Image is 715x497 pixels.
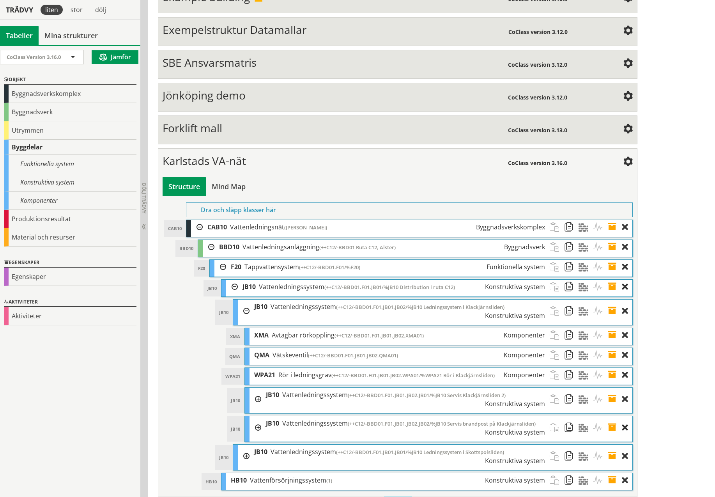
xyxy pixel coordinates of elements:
[593,240,607,254] span: Aktiviteter
[508,61,567,68] span: CoClass version 3.12.0
[4,85,136,103] div: Byggnadsverkskomplex
[254,351,269,359] span: QMA
[550,445,564,468] span: Klistra in strukturobjekt
[579,416,593,439] span: Material
[593,280,607,294] span: Aktiviteter
[485,456,545,465] span: Konstruktiva system
[564,445,579,468] span: Kopiera strukturobjekt
[284,224,327,231] span: ([PERSON_NAME])
[622,368,632,382] div: Ta bort objekt
[250,300,549,323] div: CAB10.BBD10.F20.JB10.JB10
[282,390,348,399] span: Vattenledningssystem
[259,282,324,291] span: Vattenledningssystem
[164,220,186,237] div: CAB10
[282,419,348,428] span: Vattenledningssystem
[622,220,632,234] div: Ta bort objekt
[319,244,396,251] span: (++C12/-BBD01 Ruta C12, Alster)
[564,280,579,294] span: Kopiera strukturobjekt
[564,473,579,488] span: Kopiera strukturobjekt
[579,328,593,343] span: Material
[227,388,244,413] div: JB10
[225,348,244,365] div: QMA
[206,177,251,196] div: Bygg och visa struktur i en mind map-vy
[504,371,545,379] span: Komponenter
[254,371,275,379] span: WPA21
[186,202,632,217] div: Dra och släpp klasser här
[4,210,136,228] div: Produktionsresultat
[334,332,424,339] span: (++C12/-BBD01.F01.JB01.JB02.XMA01)
[348,392,506,399] span: (++C12/-BBD01.F01.JB01.JB02.JB01/%JB10 Servis Klackjärnsliden 2)
[485,399,545,408] span: Konstruktiva system
[607,445,622,468] span: Egenskaper
[508,94,567,101] span: CoClass version 3.12.0
[90,5,111,15] div: dölj
[622,473,632,488] div: Ta bort objekt
[250,476,326,485] span: Vattenförsörjningssystem
[622,445,632,468] div: Ta bort objekt
[92,50,138,64] button: Jämför
[221,368,244,385] div: WPA21
[7,53,61,60] span: CoClass Version 3.16.0
[4,228,136,247] div: Material och resurser
[163,55,257,70] span: SBE Ansvarsmatris
[2,5,37,14] div: Trädvy
[550,300,564,323] span: Klistra in strukturobjekt
[607,280,622,294] span: Egenskaper
[550,368,564,382] span: Klistra in strukturobjekt
[231,263,241,271] span: F20
[336,449,504,456] span: (++C12/-BBD01.F01.JB01.JB01/%JB10 Ledningssystem i Skottspolsliden)
[607,240,622,254] span: Egenskaper
[579,260,593,274] span: Material
[163,177,206,196] div: Bygg och visa struktur i tabellvy
[4,192,136,210] div: Komponenter
[163,121,222,135] span: Forklift mall
[579,348,593,362] span: Material
[593,368,607,382] span: Aktiviteter
[202,473,221,490] div: HB10
[564,220,579,234] span: Kopiera strukturobjekt
[622,280,632,294] div: Ta bort objekt
[4,173,136,192] div: Konstruktiva system
[4,307,136,325] div: Aktiviteter
[564,328,579,343] span: Kopiera strukturobjekt
[579,280,593,294] span: Material
[593,260,607,274] span: Aktiviteter
[579,300,593,323] span: Material
[607,348,622,362] span: Egenskaper
[66,5,87,15] div: stor
[250,328,549,343] div: CAB10.BBD10.F20.JB10.JB10.XMA
[266,419,279,428] span: JB10
[622,240,632,254] div: Ta bort objekt
[550,260,564,274] span: Klistra in strukturobjekt
[244,263,299,271] span: Tappvattensystem
[623,125,633,134] span: Inställningar
[163,153,246,168] span: Karlstads VA-nät
[550,388,564,411] span: Klistra in strukturobjekt
[266,390,279,399] span: JB10
[227,416,244,442] div: JB10
[485,428,545,437] span: Konstruktiva system
[485,476,545,485] span: Konstruktiva system
[579,473,593,488] span: Material
[607,388,622,411] span: Egenskaper
[550,473,564,488] span: Klistra in strukturobjekt
[324,284,455,291] span: (++C12/-BBD01.F01.JB01/%JB10 Distribution i ruta C12)
[508,28,568,35] span: CoClass version 3.12.0
[250,445,549,468] div: CAB10.BBD10.F20.JB10.JB10
[550,416,564,439] span: Klistra in strukturobjekt
[331,372,495,379] span: (++C12/-BBD01.F01.JB01.JB02.WPA01/%WPA21 Rör i Klackjärnsliden)
[623,59,633,69] span: Inställningar
[215,300,232,325] div: JB10
[214,240,549,254] div: CAB10.BBD10
[579,220,593,234] span: Material
[593,348,607,362] span: Aktiviteter
[207,223,227,231] span: CAB10
[622,328,632,343] div: Ta bort objekt
[550,240,564,254] span: Klistra in strukturobjekt
[607,368,622,382] span: Egenskaper
[261,416,549,439] div: CAB10.BBD10.F20.JB10.JB10.JB10
[564,388,579,411] span: Kopiera strukturobjekt
[242,243,319,251] span: Vattenledningsanläggning
[254,331,269,339] span: XMA
[564,260,579,274] span: Kopiera strukturobjekt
